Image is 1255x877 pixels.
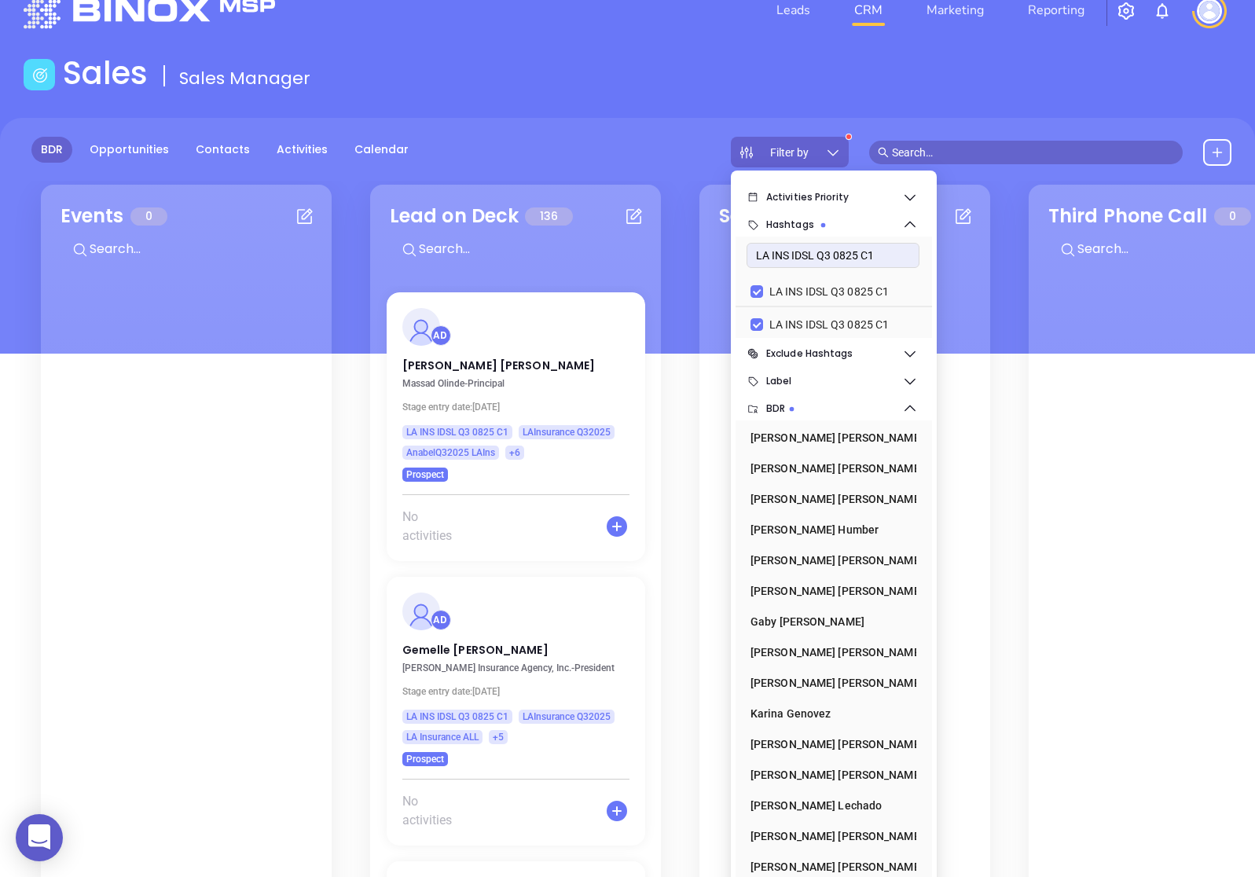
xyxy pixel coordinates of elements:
span: No activities [402,508,471,545]
span: 0 [1214,207,1251,226]
span: Prospect [406,750,444,768]
span: Hashtags [766,209,902,240]
div: [PERSON_NAME] [PERSON_NAME] [750,637,908,668]
h1: Sales [63,54,148,92]
a: profileAnabell DominguezGemelle [PERSON_NAME] [PERSON_NAME] Insurance Agency, Inc.-PresidentStage... [387,577,645,766]
span: BDR [766,393,902,424]
div: [PERSON_NAME] Lechado [750,790,908,821]
div: [PERSON_NAME] [PERSON_NAME] [750,820,908,852]
div: Second Phone Call [719,202,892,230]
span: Filter by [770,147,809,158]
div: [PERSON_NAME] [PERSON_NAME] [750,545,908,576]
p: Massad Olinde - Principal [402,378,638,389]
span: Prospect [406,466,444,483]
a: BDR [31,137,72,163]
div: [PERSON_NAME] [PERSON_NAME] [750,759,908,791]
span: LAInsurance Q32025 [523,708,611,725]
a: Contacts [186,137,259,163]
span: 136 [525,207,573,226]
div: [PERSON_NAME] [PERSON_NAME] [750,667,908,699]
div: Karina Genovez [750,698,908,729]
input: Search Hashtag [747,243,919,268]
p: [PERSON_NAME] [PERSON_NAME] [402,358,629,365]
span: +6 [509,444,520,461]
a: Activities [267,137,337,163]
span: +5 [493,728,504,746]
span: Activities Priority [766,182,902,213]
div: [PERSON_NAME] [PERSON_NAME] [750,453,908,484]
a: profileAnabell Dominguez[PERSON_NAME] [PERSON_NAME] Massad Olinde-PrincipalStage entry date:[DATE... [387,292,645,482]
span: Exclude Hashtags [766,338,902,369]
p: Tue 6/11/2024 [402,686,638,697]
div: Events [61,202,124,230]
div: [PERSON_NAME] [PERSON_NAME] [750,483,908,515]
span: AnabelQ32025 LAIns [406,444,495,461]
span: LA INS IDSL Q3 0825 C1 [406,424,508,441]
p: Tue 6/11/2024 [402,402,638,413]
span: LA INS IDSL Q3 0825 C1 [406,708,508,725]
div: Anabell Dominguez [431,610,451,630]
span: Label [766,365,902,397]
div: [PERSON_NAME] Humber [750,514,908,545]
div: [PERSON_NAME] [PERSON_NAME] [750,728,908,760]
input: Search... [417,239,653,259]
span: 0 [130,207,167,226]
span: LA Insurance ALL [406,728,479,746]
span: No activities [402,792,471,830]
div: Lead on Deck [390,202,519,230]
div: Third Phone Call [1048,202,1208,230]
a: Calendar [345,137,418,163]
div: [PERSON_NAME] [PERSON_NAME] [750,422,908,453]
input: Search... [88,239,324,259]
img: profile [402,593,440,630]
p: Gemelle [PERSON_NAME] [402,642,629,650]
span: LAInsurance Q32025 [523,424,611,441]
img: iconSetting [1117,2,1136,20]
img: iconNotification [1153,2,1172,20]
span: Sales Manager [179,66,310,90]
span: LA INS IDSL Q3 0825 C1 [763,316,895,333]
div: Gaby [PERSON_NAME] [750,606,908,637]
a: Opportunities [80,137,178,163]
input: Search… [892,144,1174,161]
div: [PERSON_NAME] [PERSON_NAME] [750,575,908,607]
img: profile [402,308,440,346]
div: Anabell Dominguez [431,325,451,346]
span: search [878,147,889,158]
span: LA INS IDSL Q3 0825 C1 [763,283,895,300]
p: Martin Insurance Agency, Inc. - President [402,662,638,673]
